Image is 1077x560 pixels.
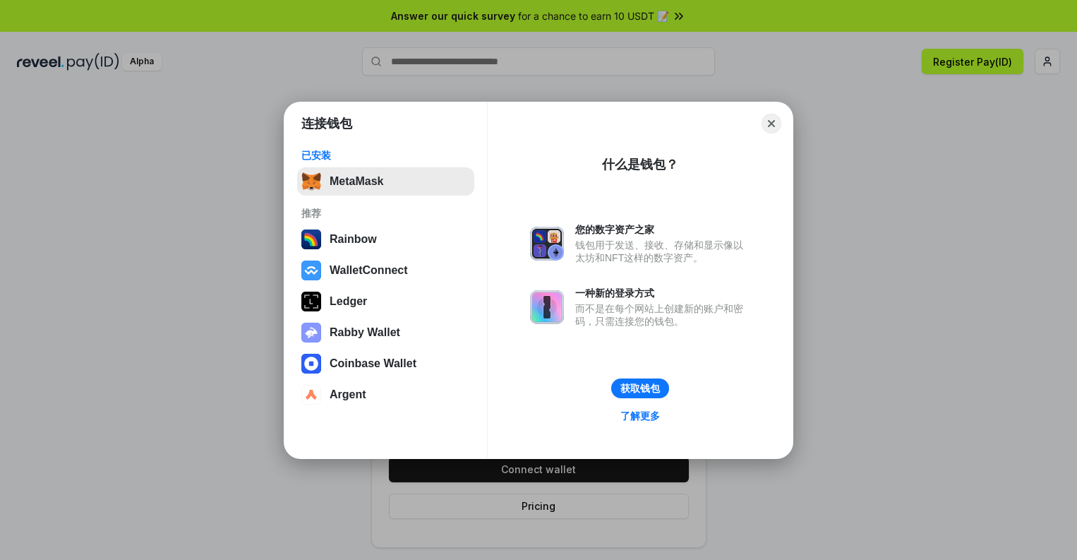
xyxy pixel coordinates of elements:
img: svg+xml,%3Csvg%20width%3D%2228%22%20height%3D%2228%22%20viewBox%3D%220%200%2028%2028%22%20fill%3D... [301,354,321,374]
img: svg+xml,%3Csvg%20xmlns%3D%22http%3A%2F%2Fwww.w3.org%2F2000%2Fsvg%22%20fill%3D%22none%22%20viewBox... [530,227,564,261]
img: svg+xml,%3Csvg%20xmlns%3D%22http%3A%2F%2Fwww.w3.org%2F2000%2Fsvg%22%20fill%3D%22none%22%20viewBox... [530,290,564,324]
button: Rabby Wallet [297,318,474,347]
button: Coinbase Wallet [297,350,474,378]
div: 了解更多 [620,410,660,422]
div: Rainbow [330,233,377,246]
div: MetaMask [330,175,383,188]
div: 而不是在每个网站上创建新的账户和密码，只需连接您的钱包。 [575,302,750,328]
div: 推荐 [301,207,470,220]
a: 了解更多 [612,407,668,425]
img: svg+xml,%3Csvg%20width%3D%22120%22%20height%3D%22120%22%20viewBox%3D%220%200%20120%20120%22%20fil... [301,230,321,249]
img: svg+xml,%3Csvg%20xmlns%3D%22http%3A%2F%2Fwww.w3.org%2F2000%2Fsvg%22%20width%3D%2228%22%20height%3... [301,292,321,311]
img: svg+xml,%3Csvg%20fill%3D%22none%22%20height%3D%2233%22%20viewBox%3D%220%200%2035%2033%22%20width%... [301,172,321,191]
div: Coinbase Wallet [330,357,416,370]
img: svg+xml,%3Csvg%20width%3D%2228%22%20height%3D%2228%22%20viewBox%3D%220%200%2028%2028%22%20fill%3D... [301,261,321,280]
div: 获取钱包 [620,382,660,395]
div: Argent [330,388,366,401]
img: svg+xml,%3Csvg%20xmlns%3D%22http%3A%2F%2Fwww.w3.org%2F2000%2Fsvg%22%20fill%3D%22none%22%20viewBox... [301,323,321,342]
div: 一种新的登录方式 [575,287,750,299]
button: WalletConnect [297,256,474,285]
div: Rabby Wallet [330,326,400,339]
div: 您的数字资产之家 [575,223,750,236]
h1: 连接钱包 [301,115,352,132]
button: Rainbow [297,225,474,254]
div: Ledger [330,295,367,308]
button: 获取钱包 [611,379,669,398]
div: 钱包用于发送、接收、存储和显示像以太坊和NFT这样的数字资产。 [575,239,750,264]
div: WalletConnect [330,264,408,277]
button: Close [762,114,781,133]
button: Ledger [297,287,474,316]
img: svg+xml,%3Csvg%20width%3D%2228%22%20height%3D%2228%22%20viewBox%3D%220%200%2028%2028%22%20fill%3D... [301,385,321,405]
div: 什么是钱包？ [602,156,678,173]
button: Argent [297,381,474,409]
div: 已安装 [301,149,470,162]
button: MetaMask [297,167,474,196]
